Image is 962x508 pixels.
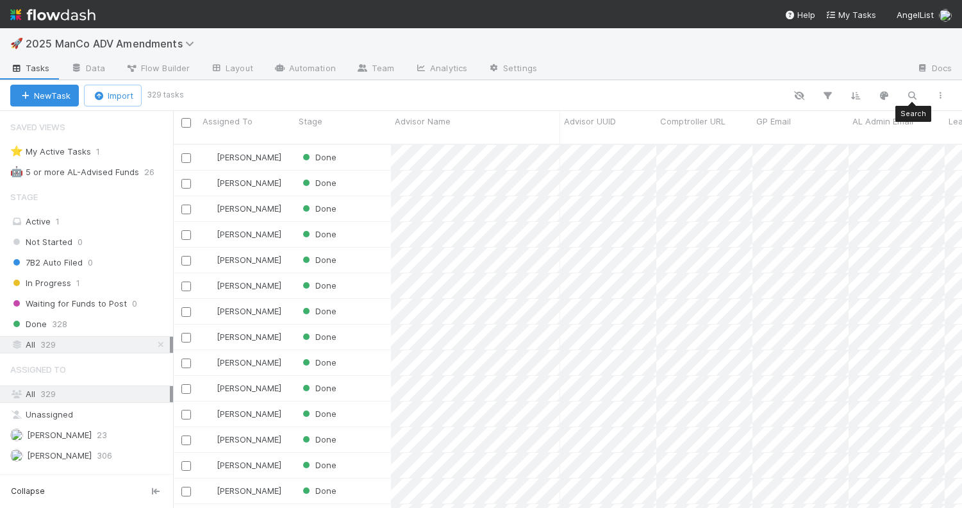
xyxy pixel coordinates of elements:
[564,115,616,128] span: Advisor UUID
[300,484,336,497] div: Done
[181,461,191,471] input: Toggle Row Selected
[40,337,56,353] span: 329
[10,407,170,423] div: Unassigned
[181,230,191,240] input: Toggle Row Selected
[204,330,281,343] div: [PERSON_NAME]
[395,115,451,128] span: Advisor Name
[404,59,477,80] a: Analytics
[300,460,336,470] span: Done
[204,383,215,393] img: avatar_c545aa83-7101-4841-8775-afeaaa9cc762.png
[10,428,23,441] img: avatar_e79b5690-6eb7-467c-97bb-55e5d29541a1.png
[204,253,281,266] div: [PERSON_NAME]
[300,151,336,164] div: Done
[217,434,281,444] span: [PERSON_NAME]
[10,38,23,49] span: 🚀
[300,486,336,496] span: Done
[204,460,215,470] img: avatar_e79b5690-6eb7-467c-97bb-55e5d29541a1.png
[11,486,45,497] span: Collapse
[939,9,952,22] img: avatar_c545aa83-7101-4841-8775-afeaaa9cc762.png
[10,449,23,462] img: avatar_c545aa83-7101-4841-8775-afeaaa9cc762.png
[204,152,215,162] img: avatar_e79b5690-6eb7-467c-97bb-55e5d29541a1.png
[203,115,253,128] span: Assigned To
[217,203,281,214] span: [PERSON_NAME]
[825,10,876,20] span: My Tasks
[204,409,215,419] img: avatar_e79b5690-6eb7-467c-97bb-55e5d29541a1.png
[300,202,336,215] div: Done
[204,332,215,342] img: avatar_c545aa83-7101-4841-8775-afeaaa9cc762.png
[52,316,67,332] span: 328
[181,359,191,368] input: Toggle Row Selected
[204,433,281,446] div: [PERSON_NAME]
[217,332,281,342] span: [PERSON_NAME]
[204,305,281,317] div: [PERSON_NAME]
[10,255,83,271] span: 7B2 Auto Filed
[300,357,336,368] span: Done
[10,296,127,312] span: Waiting for Funds to Post
[97,427,107,443] span: 23
[300,356,336,369] div: Done
[88,255,93,271] span: 0
[477,59,547,80] a: Settings
[115,59,200,80] a: Flow Builder
[756,115,791,128] span: GP Email
[27,430,92,440] span: [PERSON_NAME]
[40,389,56,399] span: 329
[204,484,281,497] div: [PERSON_NAME]
[300,305,336,317] div: Done
[97,448,112,464] span: 306
[300,433,336,446] div: Done
[204,382,281,394] div: [PERSON_NAME]
[204,228,281,241] div: [PERSON_NAME]
[181,179,191,189] input: Toggle Row Selected
[204,279,281,292] div: [PERSON_NAME]
[300,280,336,291] span: Done
[144,164,167,180] span: 26
[217,460,281,470] span: [PERSON_NAME]
[204,357,215,368] img: avatar_e79b5690-6eb7-467c-97bb-55e5d29541a1.png
[204,486,215,496] img: avatar_e79b5690-6eb7-467c-97bb-55e5d29541a1.png
[300,279,336,292] div: Done
[204,356,281,369] div: [PERSON_NAME]
[10,234,72,250] span: Not Started
[204,202,281,215] div: [PERSON_NAME]
[10,316,47,332] span: Done
[204,176,281,189] div: [PERSON_NAME]
[200,59,263,80] a: Layout
[204,459,281,471] div: [PERSON_NAME]
[181,410,191,419] input: Toggle Row Selected
[300,255,336,265] span: Done
[10,184,38,210] span: Stage
[300,152,336,162] span: Done
[56,216,60,226] span: 1
[300,382,336,394] div: Done
[204,280,215,291] img: avatar_c545aa83-7101-4841-8775-afeaaa9cc762.png
[181,487,191,496] input: Toggle Row Selected
[300,203,336,214] span: Done
[852,115,913,128] span: AL Admin Email
[10,62,50,74] span: Tasks
[825,8,876,21] a: My Tasks
[300,383,336,393] span: Done
[204,407,281,420] div: [PERSON_NAME]
[10,146,23,157] span: ⭐
[10,214,170,230] div: Active
[217,229,281,239] span: [PERSON_NAME]
[204,255,215,265] img: avatar_e79b5690-6eb7-467c-97bb-55e5d29541a1.png
[26,37,201,50] span: 2025 ManCo ADV Amendments
[10,337,170,353] div: All
[204,178,215,188] img: avatar_c545aa83-7101-4841-8775-afeaaa9cc762.png
[132,296,137,312] span: 0
[660,115,726,128] span: Comptroller URL
[300,332,336,342] span: Done
[27,450,92,461] span: [PERSON_NAME]
[10,4,95,26] img: logo-inverted-e16ddd16eac7371096b0.svg
[181,384,191,394] input: Toggle Row Selected
[10,114,65,140] span: Saved Views
[300,176,336,189] div: Done
[204,434,215,444] img: avatar_e79b5690-6eb7-467c-97bb-55e5d29541a1.png
[10,166,23,177] span: 🤖
[217,280,281,291] span: [PERSON_NAME]
[84,85,142,106] button: Import
[96,144,113,160] span: 1
[217,357,281,368] span: [PERSON_NAME]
